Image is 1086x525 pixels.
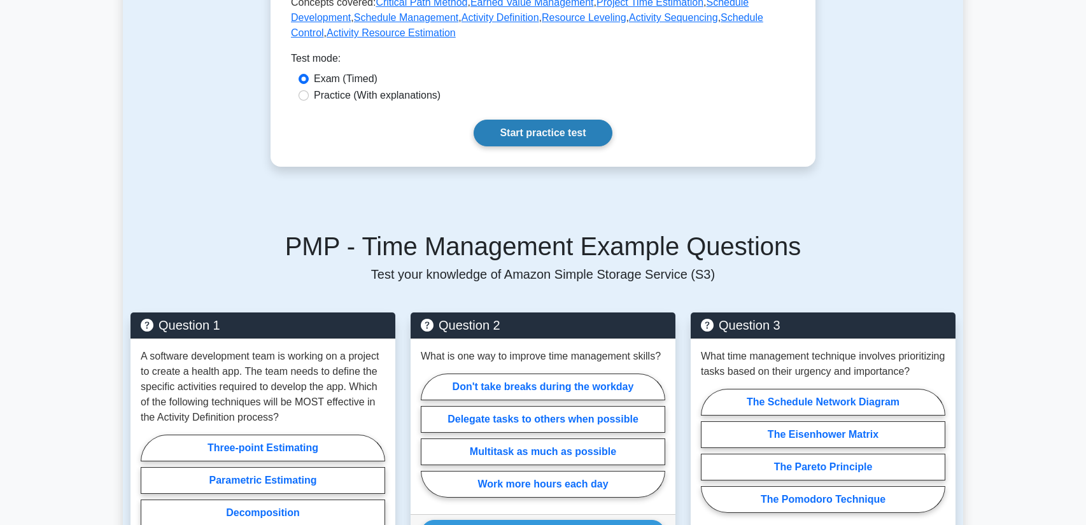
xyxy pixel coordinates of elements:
label: Practice (With explanations) [314,88,441,103]
a: Resource Leveling [542,12,626,23]
a: Start practice test [474,120,612,146]
p: What is one way to improve time management skills? [421,349,661,364]
label: Delegate tasks to others when possible [421,406,665,433]
label: The Pomodoro Technique [701,486,945,513]
label: Three-point Estimating [141,435,385,461]
p: Test your knowledge of Amazon Simple Storage Service (S3) [130,267,956,282]
label: Multitask as much as possible [421,438,665,465]
p: A software development team is working on a project to create a health app. The team needs to def... [141,349,385,425]
h5: Question 1 [141,318,385,333]
a: Schedule Management [354,12,459,23]
div: Test mode: [291,51,795,71]
a: Activity Definition [462,12,539,23]
label: Don't take breaks during the workday [421,374,665,400]
label: Exam (Timed) [314,71,377,87]
a: Schedule Control [291,12,763,38]
label: Parametric Estimating [141,467,385,494]
h5: Question 3 [701,318,945,333]
label: The Schedule Network Diagram [701,389,945,416]
label: The Pareto Principle [701,454,945,480]
label: Work more hours each day [421,471,665,498]
p: What time management technique involves prioritizing tasks based on their urgency and importance? [701,349,945,379]
h5: Question 2 [421,318,665,333]
label: The Eisenhower Matrix [701,421,945,448]
a: Activity Sequencing [629,12,718,23]
h5: PMP - Time Management Example Questions [130,231,956,262]
a: Activity Resource Estimation [327,27,456,38]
